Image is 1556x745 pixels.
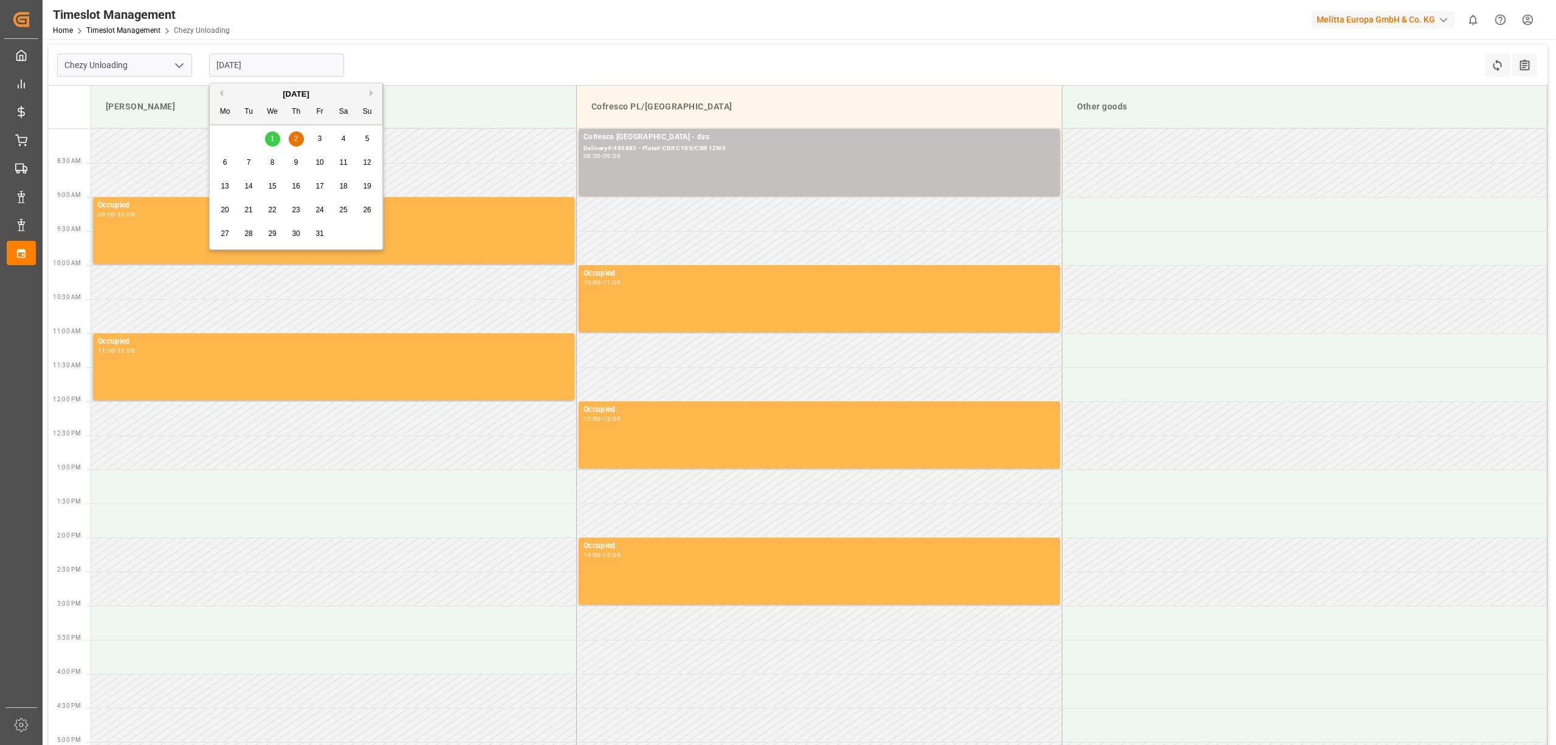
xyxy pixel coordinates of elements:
[583,153,601,159] div: 08:00
[265,131,280,147] div: Choose Wednesday, October 1st, 2025
[218,105,233,120] div: Mo
[57,634,81,641] span: 3:30 PM
[244,229,252,238] span: 28
[339,206,347,214] span: 25
[1312,11,1454,29] div: Melitta Europa GmbH & Co. KG
[213,127,379,246] div: month 2025-10
[318,134,322,143] span: 3
[360,131,375,147] div: Choose Sunday, October 5th, 2025
[360,179,375,194] div: Choose Sunday, October 19th, 2025
[1459,6,1487,33] button: show 0 new notifications
[265,179,280,194] div: Choose Wednesday, October 15th, 2025
[603,416,621,421] div: 13:00
[53,430,81,437] span: 12:30 PM
[115,348,117,353] div: -
[53,260,81,266] span: 10:00 AM
[268,206,276,214] span: 22
[223,158,227,167] span: 6
[601,416,603,421] div: -
[583,144,1055,154] div: Delivery#:489883 - Plate#:CBR CY85/CBR 12W6
[312,226,328,241] div: Choose Friday, October 31st, 2025
[57,54,192,77] input: Type to search/select
[218,226,233,241] div: Choose Monday, October 27th, 2025
[57,498,81,505] span: 1:30 PM
[312,131,328,147] div: Choose Friday, October 3rd, 2025
[312,105,328,120] div: Fr
[247,158,251,167] span: 7
[117,212,135,217] div: 10:00
[209,54,344,77] input: DD-MM-YYYY
[57,736,81,743] span: 5:00 PM
[57,668,81,675] span: 4:00 PM
[98,348,115,353] div: 11:00
[294,134,298,143] span: 2
[57,566,81,573] span: 2:30 PM
[53,5,230,24] div: Timeslot Management
[289,131,304,147] div: Choose Thursday, October 2nd, 2025
[583,131,1055,144] div: Cofresco [GEOGRAPHIC_DATA] - dss
[601,280,603,285] div: -
[53,396,81,403] span: 12:00 PM
[170,56,188,75] button: open menu
[312,179,328,194] div: Choose Friday, October 17th, 2025
[216,89,223,97] button: Previous Month
[221,182,229,190] span: 13
[221,229,229,238] span: 27
[289,105,304,120] div: Th
[370,89,377,97] button: Next Month
[312,155,328,170] div: Choose Friday, October 10th, 2025
[98,212,115,217] div: 09:00
[98,199,570,212] div: Occupied
[210,88,382,100] div: [DATE]
[1487,6,1514,33] button: Help Center
[268,182,276,190] span: 15
[294,158,298,167] span: 9
[221,206,229,214] span: 20
[53,328,81,334] span: 11:00 AM
[241,155,256,170] div: Choose Tuesday, October 7th, 2025
[336,131,351,147] div: Choose Saturday, October 4th, 2025
[292,182,300,190] span: 16
[315,182,323,190] span: 17
[53,362,81,369] span: 11:30 AM
[57,464,81,471] span: 1:00 PM
[583,416,601,421] div: 12:00
[1072,95,1538,118] div: Other goods
[365,134,370,143] span: 5
[218,179,233,194] div: Choose Monday, October 13th, 2025
[336,179,351,194] div: Choose Saturday, October 18th, 2025
[601,552,603,558] div: -
[265,155,280,170] div: Choose Wednesday, October 8th, 2025
[336,105,351,120] div: Sa
[603,280,621,285] div: 11:00
[289,179,304,194] div: Choose Thursday, October 16th, 2025
[339,158,347,167] span: 11
[583,268,1055,280] div: Occupied
[601,153,603,159] div: -
[360,155,375,170] div: Choose Sunday, October 12th, 2025
[603,153,621,159] div: 09:00
[57,600,81,607] span: 3:00 PM
[270,158,275,167] span: 8
[315,158,323,167] span: 10
[53,294,81,300] span: 10:30 AM
[289,203,304,218] div: Choose Thursday, October 23rd, 2025
[289,226,304,241] div: Choose Thursday, October 30th, 2025
[583,552,601,558] div: 14:00
[336,155,351,170] div: Choose Saturday, October 11th, 2025
[360,203,375,218] div: Choose Sunday, October 26th, 2025
[312,203,328,218] div: Choose Friday, October 24th, 2025
[57,702,81,709] span: 4:30 PM
[1312,8,1459,31] button: Melitta Europa GmbH & Co. KG
[57,192,81,198] span: 9:00 AM
[57,158,81,164] span: 8:30 AM
[292,206,300,214] span: 23
[101,95,566,118] div: [PERSON_NAME]
[360,105,375,120] div: Su
[363,158,371,167] span: 12
[342,134,346,143] span: 4
[57,532,81,539] span: 2:00 PM
[603,552,621,558] div: 15:00
[587,95,1052,118] div: Cofresco PL/[GEOGRAPHIC_DATA]
[270,134,275,143] span: 1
